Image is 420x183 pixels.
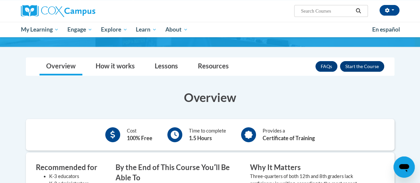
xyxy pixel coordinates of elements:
[379,5,399,16] button: Account Settings
[340,61,384,72] button: Enroll
[67,26,92,34] span: Engage
[165,26,188,34] span: About
[89,58,141,75] a: How it works
[101,26,127,34] span: Explore
[49,173,106,180] li: K-3 educators
[250,162,375,173] h3: Why It Matters
[21,5,95,17] img: Cox Campus
[21,5,140,17] a: Cox Campus
[16,22,404,37] div: Main menu
[263,135,315,141] b: Certificate of Training
[17,22,63,37] a: My Learning
[263,127,315,142] div: Provides a
[26,89,394,106] h3: Overview
[63,22,97,37] a: Engage
[36,162,106,173] h3: Recommended for
[393,156,415,178] iframe: Button to launch messaging window
[300,7,353,15] input: Search Courses
[148,58,185,75] a: Lessons
[189,127,226,142] div: Time to complete
[161,22,192,37] a: About
[127,127,152,142] div: Cost
[315,61,337,72] a: FAQs
[131,22,161,37] a: Learn
[40,58,82,75] a: Overview
[368,23,404,37] a: En español
[136,26,157,34] span: Learn
[191,58,235,75] a: Resources
[189,135,212,141] b: 1.5 Hours
[127,135,152,141] b: 100% Free
[116,162,240,183] h3: By the End of This Course Youʹll Be Able To
[353,7,363,15] button: Search
[21,26,59,34] span: My Learning
[97,22,132,37] a: Explore
[372,26,400,33] span: En español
